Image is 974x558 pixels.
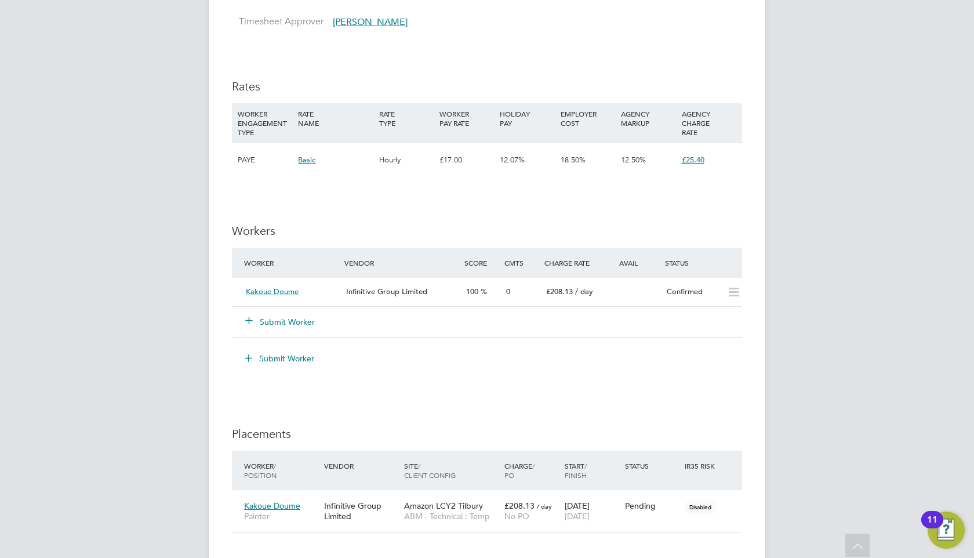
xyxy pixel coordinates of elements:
a: Kakoue DoumePainterInfinitive Group LimitedAmazon LCY2 TilburyABM - Technical : Temp£208.13 / day... [241,494,742,504]
div: Worker [241,455,321,485]
button: Open Resource Center, 11 new notifications [928,512,965,549]
span: / Position [244,461,277,480]
span: [DATE] [565,511,590,521]
div: Hourly [376,143,437,177]
span: ABM - Technical : Temp [404,511,499,521]
h3: Rates [232,79,742,94]
div: Worker [241,252,341,273]
span: 18.50% [561,155,586,165]
span: £208.13 [546,287,573,296]
span: / day [537,502,552,510]
span: [PERSON_NAME] [333,16,408,28]
span: / PO [504,461,535,480]
span: £208.13 [504,501,535,511]
span: / day [575,287,593,296]
span: £25.40 [682,155,704,165]
div: EMPLOYER COST [558,103,618,133]
div: [DATE] [562,495,622,527]
div: RATE NAME [295,103,376,133]
div: WORKER ENGAGEMENT TYPE [235,103,295,143]
label: Timesheet Approver [232,16,324,28]
span: 0 [506,287,510,296]
div: Charge [501,455,562,485]
span: Painter [244,511,318,521]
div: AGENCY CHARGE RATE [679,103,739,143]
div: Pending [625,501,679,511]
div: RATE TYPE [376,103,437,133]
div: Infinitive Group Limited [321,495,401,527]
div: WORKER PAY RATE [437,103,497,133]
h3: Placements [232,426,742,441]
span: Infinitive Group Limited [346,287,427,296]
div: £17.00 [437,143,497,177]
div: Status [622,455,682,476]
h3: Workers [232,223,742,238]
div: Site [401,455,501,485]
div: Score [461,252,501,273]
div: Cmts [501,252,541,273]
span: No PO [504,511,529,521]
span: / Client Config [404,461,456,480]
div: Charge Rate [541,252,602,273]
span: Disabled [685,499,716,514]
button: Submit Worker [246,316,315,328]
div: Start [562,455,622,485]
div: Confirmed [662,282,722,302]
div: AGENCY MARKUP [618,103,678,133]
div: Vendor [321,455,401,476]
span: 12.07% [500,155,525,165]
div: Status [662,252,742,273]
span: Amazon LCY2 Tilbury [404,501,483,511]
button: Submit Worker [237,349,324,368]
div: PAYE [235,143,295,177]
span: / Finish [565,461,587,480]
span: 100 [466,287,478,296]
div: IR35 Risk [682,455,722,476]
div: HOLIDAY PAY [497,103,557,133]
span: Kakoue Doume [246,287,299,296]
div: Vendor [341,252,461,273]
span: Basic [298,155,315,165]
div: 11 [927,520,937,535]
span: 12.50% [621,155,646,165]
span: Kakoue Doume [244,501,300,511]
div: Avail [602,252,662,273]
